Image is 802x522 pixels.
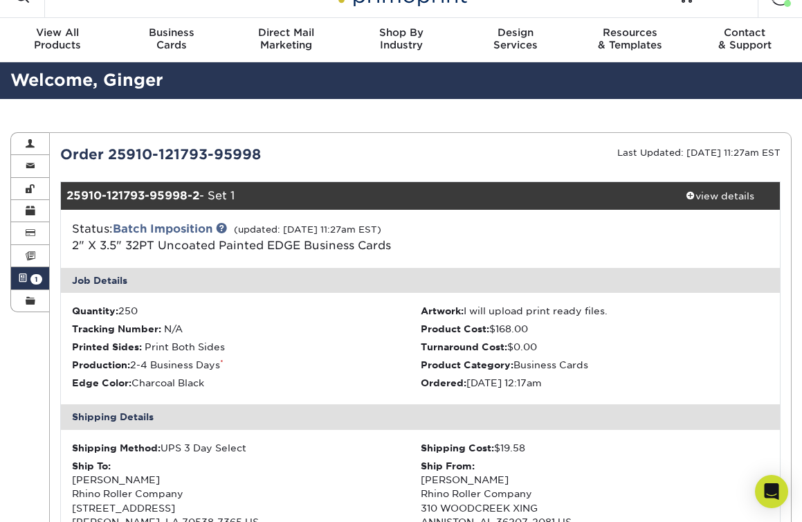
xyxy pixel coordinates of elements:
div: Services [458,26,573,51]
span: Design [458,26,573,39]
li: 250 [72,304,420,318]
strong: Printed Sides: [72,341,142,352]
strong: Quantity: [72,305,118,316]
div: Job Details [61,268,780,293]
a: Batch Imposition [113,222,212,235]
div: UPS 3 Day Select [72,441,420,455]
span: Direct Mail [229,26,344,39]
div: Open Intercom Messenger [755,475,788,508]
div: view details [660,189,780,203]
a: 2" X 3.5" 32PT Uncoated Painted EDGE Business Cards [72,239,391,252]
strong: Ship From: [421,460,475,471]
strong: Shipping Method: [72,442,161,453]
strong: Production: [72,359,130,370]
span: Shop By [344,26,459,39]
span: 1 [30,274,42,285]
a: BusinessCards [115,18,230,62]
li: Charcoal Black [72,376,420,390]
li: [DATE] 12:17am [421,376,769,390]
strong: Turnaround Cost: [421,341,507,352]
div: & Support [687,26,802,51]
span: Business [115,26,230,39]
div: & Templates [573,26,688,51]
span: Resources [573,26,688,39]
a: Shop ByIndustry [344,18,459,62]
a: Contact& Support [687,18,802,62]
a: DesignServices [458,18,573,62]
strong: Tracking Number: [72,323,161,334]
strong: Ordered: [421,377,466,388]
a: 1 [11,267,49,289]
li: $0.00 [421,340,769,354]
a: view details [660,182,780,210]
div: Industry [344,26,459,51]
a: Resources& Templates [573,18,688,62]
div: $19.58 [421,441,769,455]
strong: Shipping Cost: [421,442,494,453]
div: - Set 1 [61,182,659,210]
strong: 25910-121793-95998-2 [66,189,199,202]
div: Order 25910-121793-95998 [50,144,420,165]
small: (updated: [DATE] 11:27am EST) [234,224,381,235]
strong: Ship To: [72,460,111,471]
strong: Edge Color: [72,377,131,388]
div: Marketing [229,26,344,51]
div: Status: [62,221,540,254]
li: 2-4 Business Days [72,358,420,372]
strong: Product Cost: [421,323,489,334]
div: Shipping Details [61,404,780,429]
span: Print Both Sides [145,341,225,352]
span: Contact [687,26,802,39]
span: N/A [164,323,183,334]
small: Last Updated: [DATE] 11:27am EST [617,147,781,158]
li: $168.00 [421,322,769,336]
strong: Artwork: [421,305,464,316]
li: Business Cards [421,358,769,372]
strong: Product Category: [421,359,513,370]
div: Cards [115,26,230,51]
li: I will upload print ready files. [421,304,769,318]
a: Direct MailMarketing [229,18,344,62]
